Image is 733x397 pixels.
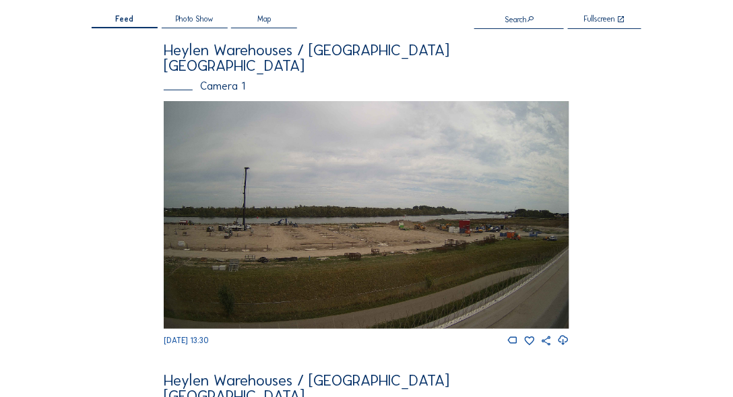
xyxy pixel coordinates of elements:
[585,16,616,24] div: Fullscreen
[164,81,569,92] div: Camera 1
[164,42,569,73] div: Heylen Warehouses / [GEOGRAPHIC_DATA] [GEOGRAPHIC_DATA]
[176,16,213,23] span: Photo Show
[164,101,569,329] img: Image
[115,16,133,23] span: Feed
[164,336,209,345] span: [DATE] 13:30
[257,16,272,23] span: Map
